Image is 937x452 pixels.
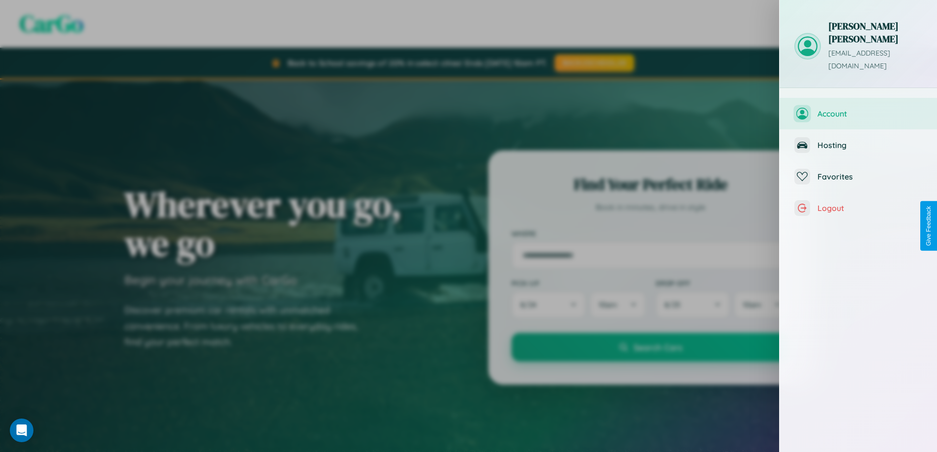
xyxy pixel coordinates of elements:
span: Hosting [817,140,922,150]
button: Logout [780,192,937,224]
div: Open Intercom Messenger [10,419,33,442]
button: Hosting [780,129,937,161]
button: Account [780,98,937,129]
span: Favorites [817,172,922,181]
button: Favorites [780,161,937,192]
p: [EMAIL_ADDRESS][DOMAIN_NAME] [828,47,922,73]
div: Give Feedback [925,206,932,246]
h3: [PERSON_NAME] [PERSON_NAME] [828,20,922,45]
span: Account [817,109,922,119]
span: Logout [817,203,922,213]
